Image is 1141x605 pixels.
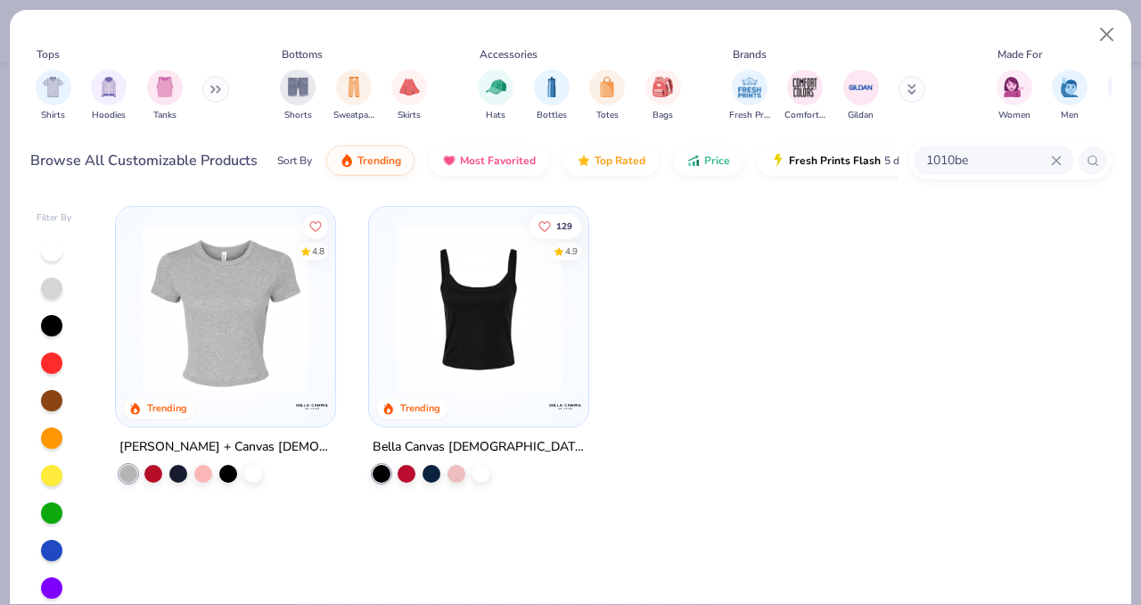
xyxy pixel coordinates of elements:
div: Tops [37,46,60,62]
div: filter for Gildan [843,70,879,122]
div: filter for Hoodies [91,70,127,122]
img: Women Image [1004,77,1024,97]
span: Shorts [284,109,312,122]
button: filter button [843,70,879,122]
img: Men Image [1060,77,1079,97]
button: Trending [326,145,415,176]
span: Most Favorited [460,153,536,168]
div: filter for Bottles [534,70,570,122]
button: filter button [534,70,570,122]
div: 4.9 [565,244,578,258]
img: 8af284bf-0d00-45ea-9003-ce4b9a3194ad [387,225,570,391]
span: Hoodies [92,109,126,122]
img: Hats Image [486,77,506,97]
img: 80dc4ece-0e65-4f15-94a6-2a872a258fbd [570,225,754,391]
button: Like [529,213,581,238]
span: 5 day delivery [884,151,950,171]
span: Men [1061,109,1079,122]
img: Bottles Image [542,77,562,97]
div: Bottoms [282,46,323,62]
img: Comfort Colors Image [792,74,818,101]
div: filter for Tanks [147,70,183,122]
button: filter button [997,70,1032,122]
span: Shirts [41,109,65,122]
button: filter button [589,70,625,122]
img: Sweatpants Image [344,77,364,97]
div: Bella Canvas [DEMOGRAPHIC_DATA]' Micro Ribbed Scoop Tank [373,436,585,459]
span: Totes [596,109,619,122]
img: aa15adeb-cc10-480b-b531-6e6e449d5067 [134,225,317,391]
button: filter button [729,70,770,122]
div: Accessories [480,46,538,62]
button: filter button [391,70,427,122]
img: Shirts Image [43,77,63,97]
div: filter for Skirts [391,70,427,122]
button: filter button [478,70,513,122]
div: Browse All Customizable Products [30,150,258,171]
button: Top Rated [563,145,659,176]
span: Comfort Colors [784,109,825,122]
div: [PERSON_NAME] + Canvas [DEMOGRAPHIC_DATA]' Micro Ribbed Baby Tee [119,436,332,459]
button: filter button [147,70,183,122]
span: 129 [556,221,572,230]
span: Bags [653,109,673,122]
div: filter for Totes [589,70,625,122]
span: Trending [357,153,401,168]
img: flash.gif [771,153,785,168]
button: Close [1090,18,1124,52]
span: Skirts [398,109,421,122]
span: Tanks [153,109,176,122]
span: Price [704,153,730,168]
span: Gildan [848,109,874,122]
button: filter button [784,70,825,122]
div: Sort By [277,153,312,169]
button: Price [673,145,743,176]
div: Brands [733,46,767,62]
div: filter for Hats [478,70,513,122]
img: trending.gif [340,153,354,168]
button: filter button [1052,70,1088,122]
button: filter button [333,70,374,122]
button: filter button [645,70,681,122]
span: Women [998,109,1030,122]
div: filter for Shirts [36,70,71,122]
div: filter for Men [1052,70,1088,122]
span: Fresh Prints [729,109,770,122]
span: Bottles [537,109,567,122]
button: filter button [280,70,316,122]
button: filter button [36,70,71,122]
div: Filter By [37,211,72,225]
img: Bella + Canvas logo [547,388,583,424]
img: Bags Image [653,77,672,97]
img: Totes Image [597,77,617,97]
div: 4.8 [313,244,325,258]
img: TopRated.gif [577,153,591,168]
span: Sweatpants [333,109,374,122]
button: Fresh Prints Flash5 day delivery [758,145,964,176]
button: Like [304,213,329,238]
div: filter for Comfort Colors [784,70,825,122]
div: filter for Sweatpants [333,70,374,122]
img: Shorts Image [288,77,308,97]
span: Fresh Prints Flash [789,153,881,168]
input: Try "T-Shirt" [924,150,1051,170]
img: Tanks Image [155,77,175,97]
button: Most Favorited [429,145,549,176]
span: Hats [486,109,505,122]
img: Gildan Image [848,74,874,101]
button: filter button [91,70,127,122]
img: Skirts Image [399,77,420,97]
img: Fresh Prints Image [736,74,763,101]
img: Hoodies Image [99,77,119,97]
img: most_fav.gif [442,153,456,168]
div: filter for Bags [645,70,681,122]
span: Top Rated [595,153,645,168]
div: filter for Shorts [280,70,316,122]
div: Made For [997,46,1042,62]
img: Bella + Canvas logo [294,388,330,424]
div: filter for Fresh Prints [729,70,770,122]
div: filter for Women [997,70,1032,122]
